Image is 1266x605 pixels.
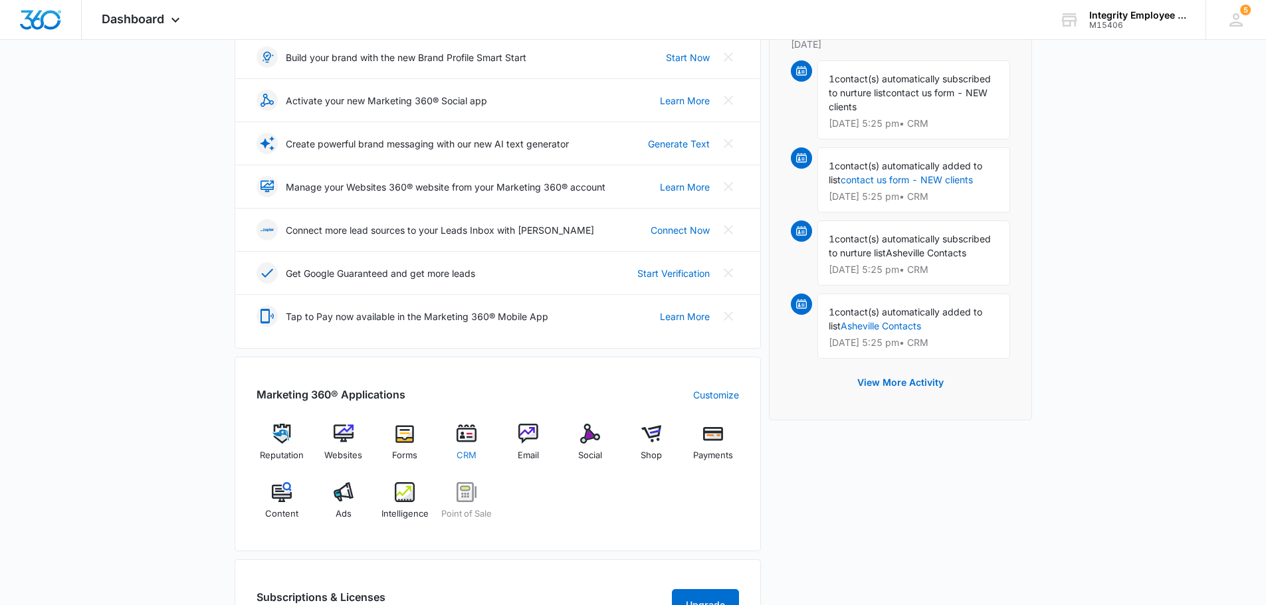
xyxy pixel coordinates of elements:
[829,233,835,244] span: 1
[660,180,710,194] a: Learn More
[318,424,369,472] a: Websites
[441,507,492,521] span: Point of Sale
[841,174,973,185] a: contact us form - NEW clients
[791,37,1010,51] p: [DATE]
[841,320,921,331] a: Asheville Contacts
[666,50,710,64] a: Start Now
[286,309,548,323] p: Tap to Pay now available in the Marketing 360® Mobile App
[257,482,308,530] a: Content
[265,507,298,521] span: Content
[718,219,739,240] button: Close
[318,482,369,530] a: Ads
[886,247,966,258] span: Asheville Contacts
[829,87,988,112] span: contact us form - NEW clients
[829,73,835,84] span: 1
[457,449,476,462] span: CRM
[660,94,710,108] a: Learn More
[379,424,431,472] a: Forms
[1089,21,1186,30] div: account id
[829,73,991,98] span: contact(s) automatically subscribed to nurture list
[324,449,362,462] span: Websites
[102,12,164,26] span: Dashboard
[392,449,417,462] span: Forms
[844,367,957,398] button: View More Activity
[829,160,835,171] span: 1
[257,424,308,472] a: Reputation
[829,306,835,317] span: 1
[829,160,982,185] span: contact(s) automatically added to list
[379,482,431,530] a: Intelligence
[257,387,405,402] h2: Marketing 360® Applications
[286,137,569,151] p: Create powerful brand messaging with our new AI text generator
[718,133,739,154] button: Close
[441,424,492,472] a: CRM
[336,507,352,521] span: Ads
[286,50,526,64] p: Build your brand with the new Brand Profile Smart Start
[718,305,739,327] button: Close
[829,306,982,331] span: contact(s) automatically added to list
[286,223,594,237] p: Connect more lead sources to your Leads Inbox with [PERSON_NAME]
[1089,10,1186,21] div: account name
[286,266,475,280] p: Get Google Guaranteed and get more leads
[518,449,539,462] span: Email
[829,192,999,201] p: [DATE] 5:25 pm • CRM
[503,424,554,472] a: Email
[718,176,739,197] button: Close
[829,119,999,128] p: [DATE] 5:25 pm • CRM
[381,507,429,521] span: Intelligence
[829,233,991,258] span: contact(s) automatically subscribed to nurture list
[286,94,487,108] p: Activate your new Marketing 360® Social app
[651,223,710,237] a: Connect Now
[718,262,739,284] button: Close
[829,338,999,347] p: [DATE] 5:25 pm • CRM
[578,449,602,462] span: Social
[564,424,615,472] a: Social
[1240,5,1251,15] div: notifications count
[441,482,492,530] a: Point of Sale
[693,449,733,462] span: Payments
[626,424,677,472] a: Shop
[660,309,710,323] a: Learn More
[1240,5,1251,15] span: 5
[829,265,999,274] p: [DATE] 5:25 pm • CRM
[260,449,304,462] span: Reputation
[718,90,739,111] button: Close
[641,449,662,462] span: Shop
[286,180,605,194] p: Manage your Websites 360® website from your Marketing 360® account
[693,388,739,402] a: Customize
[688,424,739,472] a: Payments
[637,266,710,280] a: Start Verification
[718,46,739,68] button: Close
[648,137,710,151] a: Generate Text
